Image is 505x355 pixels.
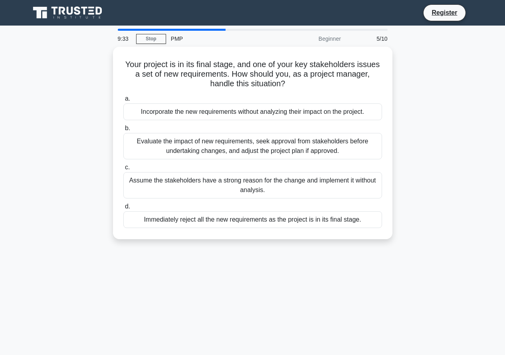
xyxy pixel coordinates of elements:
[125,203,130,210] span: d.
[123,172,382,198] div: Assume the stakeholders have a strong reason for the change and implement it without analysis.
[125,125,130,131] span: b.
[166,31,276,47] div: PMP
[125,164,130,171] span: c.
[123,133,382,159] div: Evaluate the impact of new requirements, seek approval from stakeholders before undertaking chang...
[125,95,130,102] span: a.
[346,31,392,47] div: 5/10
[123,211,382,228] div: Immediately reject all the new requirements as the project is in its final stage.
[136,34,166,44] a: Stop
[276,31,346,47] div: Beginner
[123,103,382,120] div: Incorporate the new requirements without analyzing their impact on the project.
[427,8,462,18] a: Register
[113,31,136,47] div: 9:33
[123,59,383,89] h5: Your project is in its final stage, and one of your key stakeholders issues a set of new requirem...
